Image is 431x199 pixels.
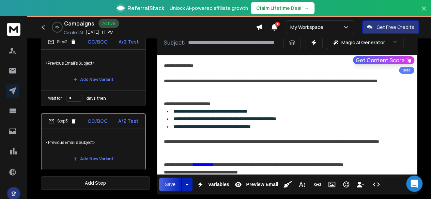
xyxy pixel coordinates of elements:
p: Wait for [48,96,62,101]
div: Step 2 [48,39,76,45]
p: CC/BCC [88,118,108,125]
span: Variables [207,182,231,187]
span: → [304,5,309,12]
button: Insert Link (Ctrl+K) [311,178,324,191]
button: Code View [370,178,383,191]
div: Open Intercom Messenger [406,176,422,192]
p: Unlock AI-powered affiliate growth [170,5,248,12]
button: Insert Image (Ctrl+P) [325,178,338,191]
button: Emoticons [340,178,353,191]
div: Step 3 [48,118,77,124]
p: My Workspace [290,24,326,31]
p: Magic AI Generator [341,39,385,46]
button: Insert Unsubscribe Link [354,178,367,191]
span: Preview Email [245,182,279,187]
div: Active [98,19,119,28]
p: <Previous Email's Subject> [45,54,141,73]
span: ReferralStack [127,4,164,12]
button: Add New Variant [68,152,119,166]
button: Add Step [41,176,150,190]
button: Get Content Score [353,56,414,64]
h1: Campaigns [64,19,94,28]
button: Magic AI Generator [327,36,403,49]
p: A/Z Test [119,38,139,45]
button: Add New Variant [68,73,119,86]
span: 1 [275,22,280,27]
button: Variables [194,178,231,191]
button: Get Free Credits [362,20,419,34]
p: Get Free Credits [376,24,414,31]
button: Clean HTML [281,178,294,191]
button: Close banner [419,4,428,20]
div: Beta [399,67,414,74]
p: Created At: [64,30,84,35]
p: A/Z Test [118,118,138,125]
li: Step3CC/BCCA/Z Test<Previous Email's Subject>Add New Variant [41,113,146,170]
button: Preview Email [232,178,279,191]
p: 0 % [56,25,59,29]
button: More Text [295,178,308,191]
p: Subject: [164,38,185,47]
p: [DATE] 11:11 PM [86,30,113,35]
p: <Previous Email's Subject> [46,133,141,152]
button: Save [159,178,181,191]
button: Claim Lifetime Deal→ [251,2,314,14]
p: days, then [87,96,106,101]
p: CC/BCC [88,38,108,45]
li: Step2CC/BCCA/Z Test<Previous Email's Subject>Add New VariantWait fordays, then [41,34,146,106]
